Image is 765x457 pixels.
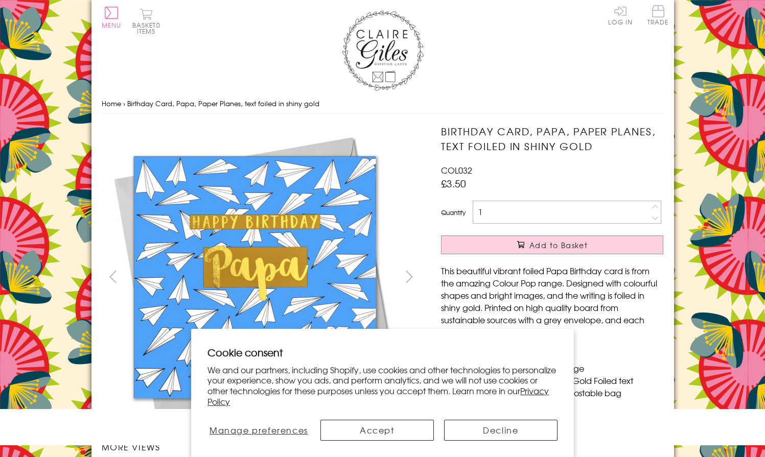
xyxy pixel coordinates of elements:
[102,93,664,114] nav: breadcrumbs
[441,235,663,254] button: Add to Basket
[529,240,588,250] span: Add to Basket
[127,99,319,108] span: Birthday Card, Papa, Paper Planes, text foiled in shiny gold
[647,5,669,27] a: Trade
[132,8,160,34] button: Basket0 items
[320,420,434,441] button: Accept
[102,99,121,108] a: Home
[102,265,125,288] button: prev
[210,424,308,436] span: Manage preferences
[102,441,421,453] h3: More views
[421,124,727,430] img: Birthday Card, Papa, Paper Planes, text foiled in shiny gold
[441,208,466,217] label: Quantity
[444,420,558,441] button: Decline
[207,345,558,359] h2: Cookie consent
[608,5,633,25] a: Log In
[441,176,466,190] span: £3.50
[207,384,549,407] a: Privacy Policy
[441,264,663,338] p: This beautiful vibrant foiled Papa Birthday card is from the amazing Colour Pop range. Designed w...
[441,124,663,154] h1: Birthday Card, Papa, Paper Planes, text foiled in shiny gold
[207,365,558,407] p: We and our partners, including Shopify, use cookies and other technologies to personalize your ex...
[441,164,472,176] span: COL032
[398,265,421,288] button: next
[342,10,424,91] img: Claire Giles Greetings Cards
[647,5,669,25] span: Trade
[123,99,125,108] span: ›
[207,420,310,441] button: Manage preferences
[137,20,160,36] span: 0 items
[102,20,122,30] span: Menu
[102,7,122,28] button: Menu
[101,124,408,430] img: Birthday Card, Papa, Paper Planes, text foiled in shiny gold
